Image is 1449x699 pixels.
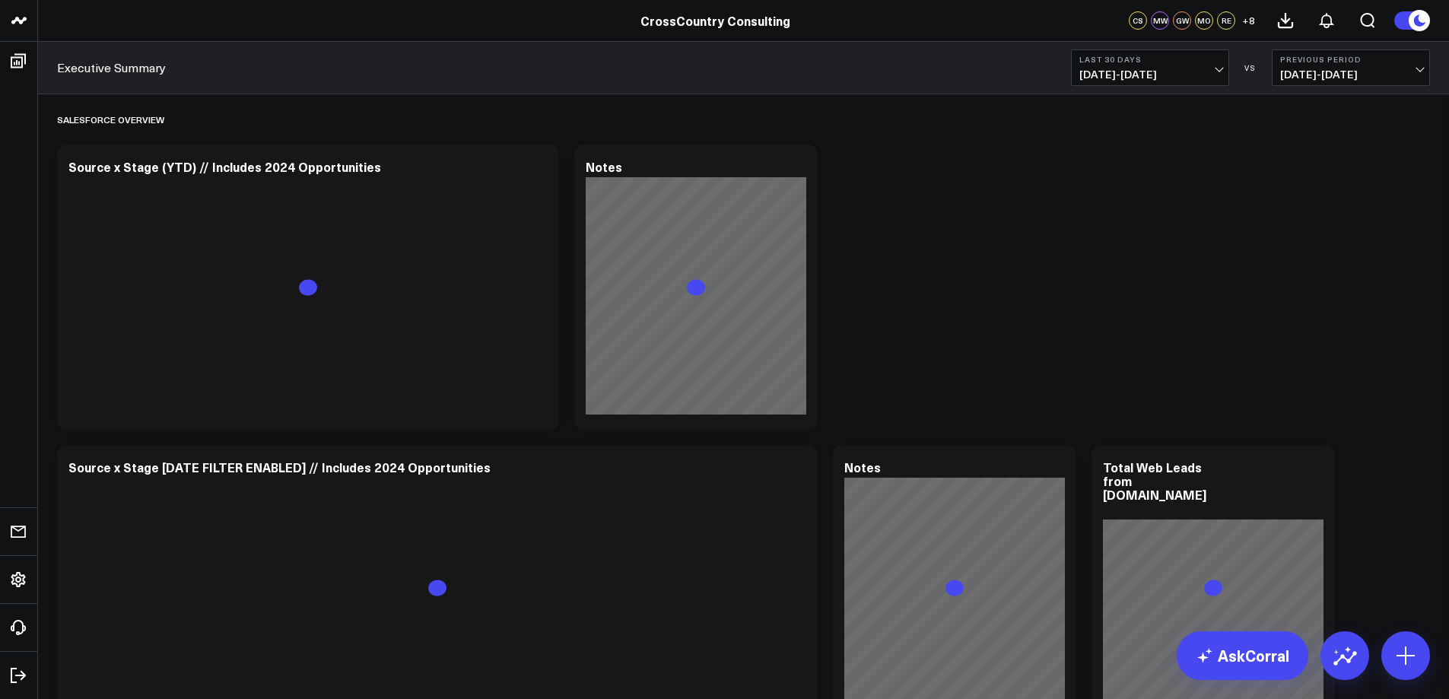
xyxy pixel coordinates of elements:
[1242,15,1255,26] span: + 8
[1103,459,1206,503] div: Total Web Leads from [DOMAIN_NAME]
[68,158,381,175] div: Source x Stage (YTD) // Includes 2024 Opportunities
[1129,11,1147,30] div: CS
[844,459,881,475] div: Notes
[1280,68,1422,81] span: [DATE] - [DATE]
[57,59,166,76] a: Executive Summary
[1237,63,1264,72] div: VS
[640,12,790,29] a: CrossCountry Consulting
[1280,55,1422,64] b: Previous Period
[1177,631,1308,680] a: AskCorral
[1173,11,1191,30] div: GW
[1272,49,1430,86] button: Previous Period[DATE]-[DATE]
[1217,11,1235,30] div: RE
[57,102,164,137] div: Salesforce Overview
[1195,11,1213,30] div: MO
[1079,55,1221,64] b: Last 30 Days
[68,459,491,475] div: Source x Stage [DATE FILTER ENABLED] // Includes 2024 Opportunities
[1151,11,1169,30] div: MW
[1071,49,1229,86] button: Last 30 Days[DATE]-[DATE]
[586,158,622,175] div: Notes
[1239,11,1257,30] button: +8
[1079,68,1221,81] span: [DATE] - [DATE]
